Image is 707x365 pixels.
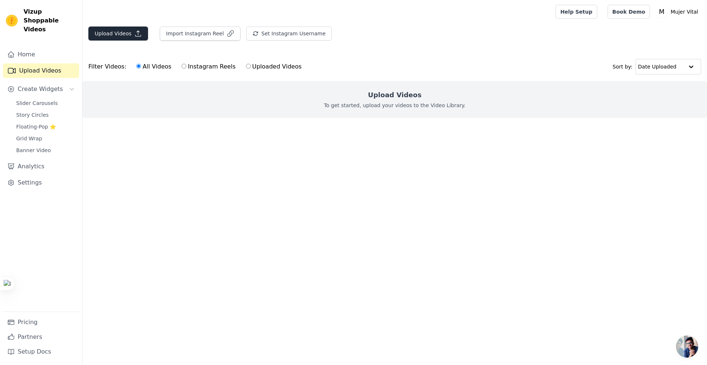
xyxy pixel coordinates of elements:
[16,135,42,142] span: Grid Wrap
[88,58,306,75] div: Filter Videos:
[3,175,79,190] a: Settings
[246,27,332,41] button: Set Instagram Username
[3,344,79,359] a: Setup Docs
[656,5,701,18] button: M Mujer Vital
[16,147,51,154] span: Banner Video
[182,64,186,69] input: Instagram Reels
[3,159,79,174] a: Analytics
[18,85,63,94] span: Create Widgets
[246,62,302,71] label: Uploaded Videos
[160,27,240,41] button: Import Instagram Reel
[12,122,79,132] a: Floating-Pop ⭐
[136,62,172,71] label: All Videos
[16,123,56,130] span: Floating-Pop ⭐
[16,111,49,119] span: Story Circles
[12,145,79,155] a: Banner Video
[556,5,597,19] a: Help Setup
[3,330,79,344] a: Partners
[676,336,698,358] div: Chat abierto
[24,7,76,34] span: Vizup Shoppable Videos
[181,62,236,71] label: Instagram Reels
[3,315,79,330] a: Pricing
[6,15,18,27] img: Vizup
[368,90,421,100] h2: Upload Videos
[3,47,79,62] a: Home
[3,82,79,96] button: Create Widgets
[12,133,79,144] a: Grid Wrap
[324,102,466,109] p: To get started, upload your videos to the Video Library.
[3,63,79,78] a: Upload Videos
[136,64,141,69] input: All Videos
[668,5,701,18] p: Mujer Vital
[12,110,79,120] a: Story Circles
[16,99,58,107] span: Slider Carousels
[659,8,665,15] text: M
[608,5,650,19] a: Book Demo
[246,64,251,69] input: Uploaded Videos
[88,27,148,41] button: Upload Videos
[12,98,79,108] a: Slider Carousels
[613,59,701,74] div: Sort by:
